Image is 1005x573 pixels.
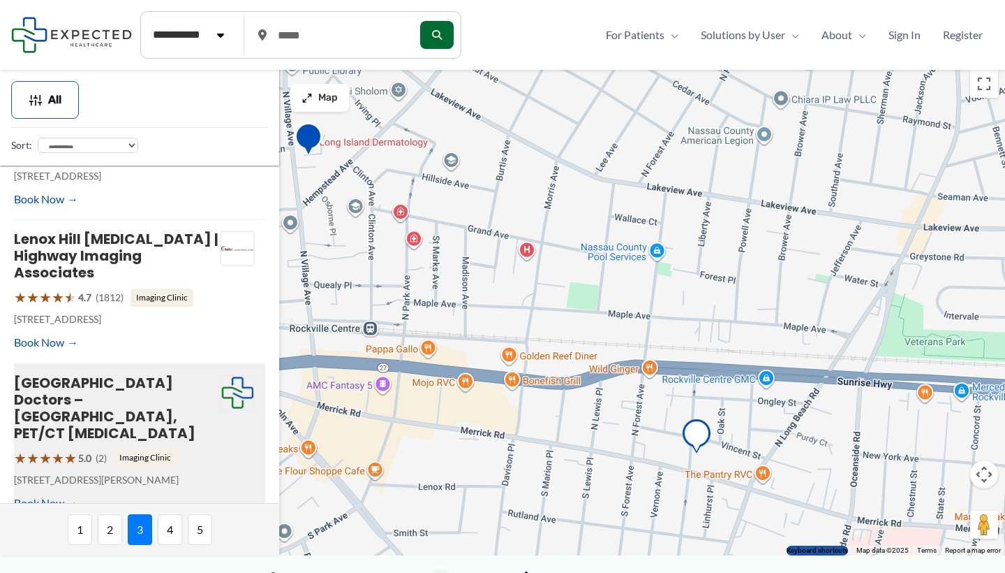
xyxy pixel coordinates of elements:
[221,231,254,266] img: Lenox Hill Radiology | Highway Imaging Associates
[14,284,27,310] span: ★
[78,289,91,307] span: 4.7
[131,289,193,307] span: Imaging Clinic
[11,17,132,52] img: Expected Healthcare Logo - side, dark font, small
[821,24,852,45] span: About
[852,24,866,45] span: Menu Toggle
[98,514,122,545] span: 2
[932,24,994,45] a: Register
[318,92,338,104] span: Map
[52,284,64,310] span: ★
[14,471,220,489] p: [STREET_ADDRESS][PERSON_NAME]
[11,136,32,154] label: Sort:
[943,24,983,45] span: Register
[970,70,998,98] button: Toggle fullscreen view
[917,546,937,554] a: Terms
[787,546,848,556] button: Keyboard shortcuts
[970,460,998,488] button: Map camera controls
[158,514,182,545] span: 4
[27,284,39,310] span: ★
[14,493,78,514] a: Book Now
[68,514,92,545] span: 1
[701,24,785,45] span: Solutions by User
[96,449,107,467] span: (2)
[877,24,932,45] a: Sign In
[595,24,690,45] a: For PatientsMenu Toggle
[14,332,78,353] a: Book Now
[78,449,91,467] span: 5.0
[11,81,79,119] button: All
[14,310,220,328] p: [STREET_ADDRESS]
[14,189,78,210] a: Book Now
[128,514,152,545] span: 3
[64,445,77,471] span: ★
[114,449,177,467] span: Imaging Clinic
[29,93,43,107] img: Filter
[188,514,212,545] span: 5
[664,24,678,45] span: Menu Toggle
[970,511,998,539] button: Drag Pegman onto the map to open Street View
[690,24,810,45] a: Solutions by UserMenu Toggle
[39,445,52,471] span: ★
[683,419,710,458] div: Mount Sinai Doctors &#8211; Rockville Centre, PET/CT Radiology
[290,84,349,112] button: Map
[48,95,61,105] span: All
[14,373,195,443] a: [GEOGRAPHIC_DATA] Doctors – [GEOGRAPHIC_DATA], PET/CT [MEDICAL_DATA]
[810,24,877,45] a: AboutMenu Toggle
[52,445,64,471] span: ★
[14,229,218,282] a: Lenox Hill [MEDICAL_DATA] | Highway Imaging Associates
[301,92,313,103] img: Maximize
[96,289,124,307] span: (1812)
[14,445,27,471] span: ★
[295,122,322,161] div: Mosaic Diagnostic Imaging
[27,445,39,471] span: ★
[64,284,77,310] span: ★
[888,24,921,45] span: Sign In
[14,167,220,185] p: [STREET_ADDRESS]
[39,284,52,310] span: ★
[221,375,254,410] img: Expected Healthcare Logo
[606,24,664,45] span: For Patients
[945,546,1001,554] a: Report a map error
[856,546,909,554] span: Map data ©2025
[785,24,799,45] span: Menu Toggle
